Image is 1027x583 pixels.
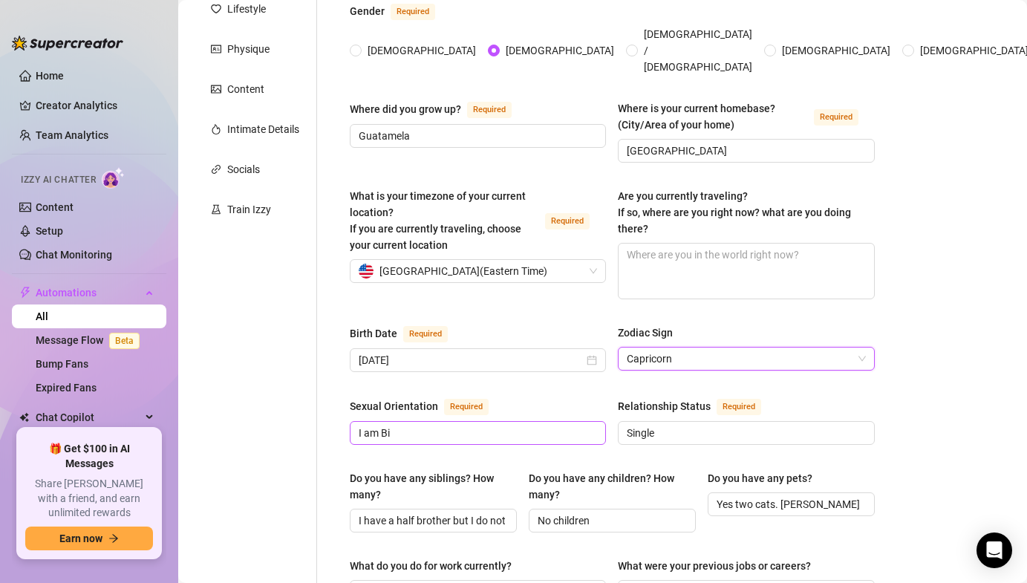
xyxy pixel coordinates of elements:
[36,70,64,82] a: Home
[211,84,221,94] span: picture
[627,143,862,159] input: Where is your current homebase? (City/Area of your home)
[36,358,88,370] a: Bump Fans
[211,124,221,134] span: fire
[538,512,684,529] input: Do you have any children? How many?
[21,173,96,187] span: Izzy AI Chatter
[350,558,512,574] div: What do you do for work currently?
[618,100,874,133] label: Where is your current homebase? (City/Area of your home)
[59,532,102,544] span: Earn now
[36,94,154,117] a: Creator Analytics
[350,101,461,117] div: Where did you grow up?
[708,470,823,486] label: Do you have any pets?
[350,470,517,503] label: Do you have any siblings? How many?
[359,128,594,144] input: Where did you grow up?
[467,102,512,118] span: Required
[350,100,528,118] label: Where did you grow up?
[36,334,146,346] a: Message FlowBeta
[500,42,620,59] span: [DEMOGRAPHIC_DATA]
[350,398,438,414] div: Sexual Orientation
[227,41,270,57] div: Physique
[36,406,141,429] span: Chat Copilot
[25,442,153,471] span: 🎁 Get $100 in AI Messages
[717,496,863,512] input: Do you have any pets?
[403,326,448,342] span: Required
[391,4,435,20] span: Required
[36,249,112,261] a: Chat Monitoring
[227,201,271,218] div: Train Izzy
[618,325,673,341] div: Zodiac Sign
[227,161,260,177] div: Socials
[19,287,31,299] span: thunderbolt
[108,533,119,544] span: arrow-right
[359,352,584,368] input: Birth Date
[708,470,812,486] div: Do you have any pets?
[359,512,505,529] input: Do you have any siblings? How many?
[36,310,48,322] a: All
[211,4,221,14] span: heart
[211,164,221,175] span: link
[350,2,451,20] label: Gender
[977,532,1012,568] div: Open Intercom Messenger
[12,36,123,51] img: logo-BBDzfeDw.svg
[618,558,811,574] div: What were your previous jobs or careers?
[529,470,685,503] div: Do you have any children? How many?
[227,1,266,17] div: Lifestyle
[36,201,74,213] a: Content
[350,3,385,19] div: Gender
[350,325,397,342] div: Birth Date
[814,109,858,126] span: Required
[350,190,526,251] span: What is your timezone of your current location? If you are currently traveling, choose your curre...
[36,129,108,141] a: Team Analytics
[444,399,489,415] span: Required
[618,558,821,574] label: What were your previous jobs or careers?
[227,121,299,137] div: Intimate Details
[618,190,851,235] span: Are you currently traveling? If so, where are you right now? what are you doing there?
[618,397,777,415] label: Relationship Status
[350,325,464,342] label: Birth Date
[362,42,482,59] span: [DEMOGRAPHIC_DATA]
[359,264,374,279] img: us
[227,81,264,97] div: Content
[350,397,505,415] label: Sexual Orientation
[618,398,711,414] div: Relationship Status
[36,281,141,304] span: Automations
[102,167,125,189] img: AI Chatter
[19,412,29,423] img: Chat Copilot
[627,425,862,441] input: Relationship Status
[379,260,547,282] span: [GEOGRAPHIC_DATA] ( Eastern Time )
[529,470,696,503] label: Do you have any children? How many?
[359,425,594,441] input: Sexual Orientation
[36,382,97,394] a: Expired Fans
[25,477,153,521] span: Share [PERSON_NAME] with a friend, and earn unlimited rewards
[109,333,140,349] span: Beta
[627,348,865,370] span: Capricorn
[545,213,590,229] span: Required
[350,558,522,574] label: What do you do for work currently?
[211,44,221,54] span: idcard
[211,204,221,215] span: experiment
[638,26,758,75] span: [DEMOGRAPHIC_DATA] / [DEMOGRAPHIC_DATA]
[618,100,807,133] div: Where is your current homebase? (City/Area of your home)
[776,42,896,59] span: [DEMOGRAPHIC_DATA]
[350,470,506,503] div: Do you have any siblings? How many?
[618,325,683,341] label: Zodiac Sign
[717,399,761,415] span: Required
[36,225,63,237] a: Setup
[25,527,153,550] button: Earn nowarrow-right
